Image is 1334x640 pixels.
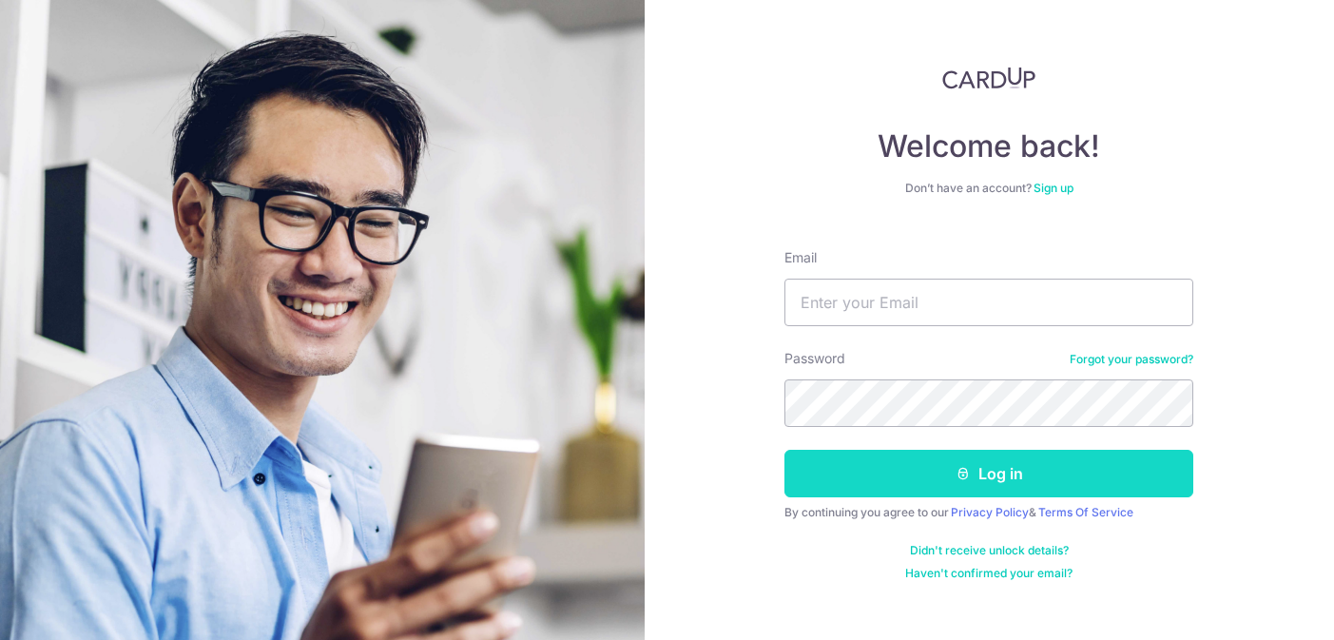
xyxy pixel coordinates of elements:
[910,543,1069,558] a: Didn't receive unlock details?
[951,505,1029,519] a: Privacy Policy
[784,450,1193,497] button: Log in
[1038,505,1133,519] a: Terms Of Service
[784,279,1193,326] input: Enter your Email
[905,566,1073,581] a: Haven't confirmed your email?
[1070,352,1193,367] a: Forgot your password?
[784,181,1193,196] div: Don’t have an account?
[942,67,1035,89] img: CardUp Logo
[784,505,1193,520] div: By continuing you agree to our &
[784,248,817,267] label: Email
[784,349,845,368] label: Password
[784,127,1193,165] h4: Welcome back!
[1034,181,1073,195] a: Sign up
